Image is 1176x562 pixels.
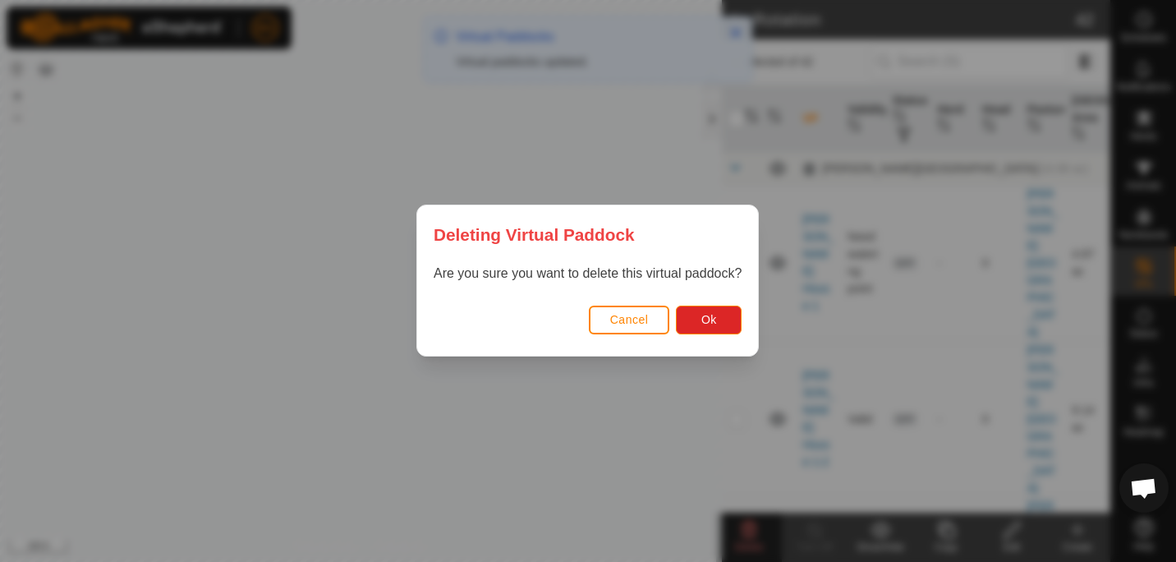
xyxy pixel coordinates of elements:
button: Cancel [589,306,670,334]
span: Cancel [610,314,649,327]
span: Deleting Virtual Paddock [434,222,635,247]
span: Ok [701,314,717,327]
p: Are you sure you want to delete this virtual paddock? [434,265,742,284]
button: Ok [677,306,742,334]
div: Open chat [1119,463,1169,513]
